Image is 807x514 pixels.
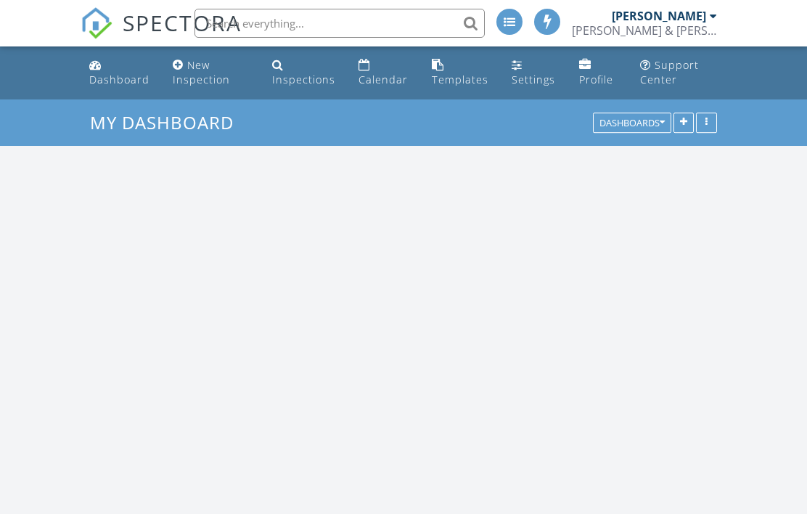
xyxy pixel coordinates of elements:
[579,73,613,86] div: Profile
[572,23,717,38] div: Bryan & Bryan Inspections
[353,52,414,94] a: Calendar
[512,73,555,86] div: Settings
[506,52,562,94] a: Settings
[89,73,149,86] div: Dashboard
[194,9,485,38] input: Search everything...
[426,52,494,94] a: Templates
[612,9,706,23] div: [PERSON_NAME]
[83,52,155,94] a: Dashboard
[272,73,335,86] div: Inspections
[123,7,242,38] span: SPECTORA
[593,113,671,134] button: Dashboards
[81,7,112,39] img: The Best Home Inspection Software - Spectora
[640,58,699,86] div: Support Center
[599,118,665,128] div: Dashboards
[90,110,246,134] a: My Dashboard
[266,52,341,94] a: Inspections
[432,73,488,86] div: Templates
[81,20,242,50] a: SPECTORA
[359,73,408,86] div: Calendar
[167,52,255,94] a: New Inspection
[573,52,623,94] a: Company Profile
[173,58,230,86] div: New Inspection
[634,52,724,94] a: Support Center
